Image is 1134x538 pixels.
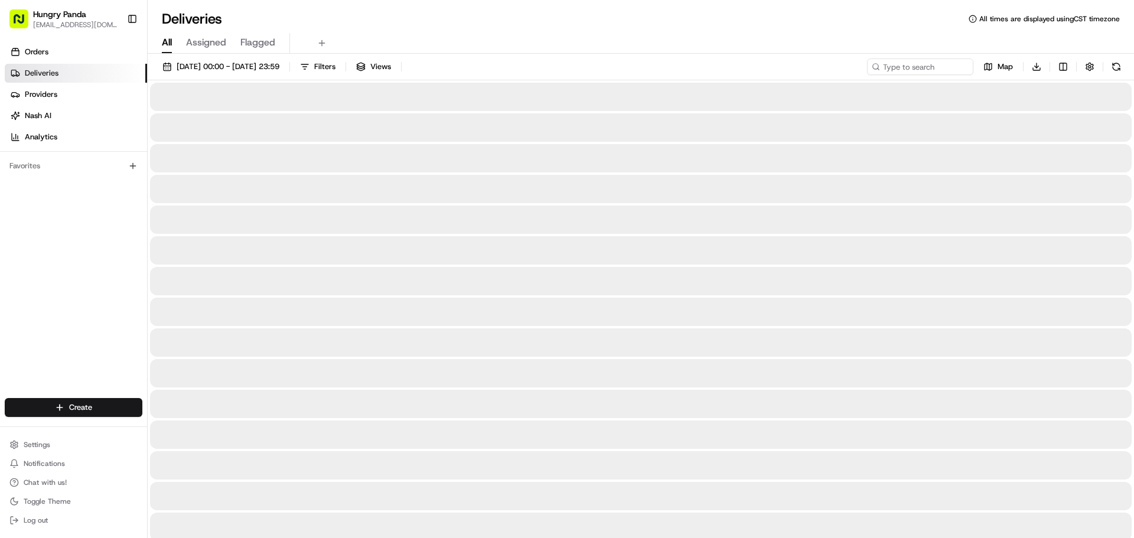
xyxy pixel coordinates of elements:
span: Nash AI [25,110,51,121]
button: Chat with us! [5,474,142,491]
button: Views [351,58,396,75]
button: Notifications [5,455,142,472]
button: Hungry Panda[EMAIL_ADDRESS][DOMAIN_NAME] [5,5,122,33]
button: Create [5,398,142,417]
button: Toggle Theme [5,493,142,510]
button: Settings [5,436,142,453]
button: [EMAIL_ADDRESS][DOMAIN_NAME] [33,20,118,30]
button: [DATE] 00:00 - [DATE] 23:59 [157,58,285,75]
span: Assigned [186,35,226,50]
a: Analytics [5,128,147,146]
span: Notifications [24,459,65,468]
span: Analytics [25,132,57,142]
button: Log out [5,512,142,529]
span: All [162,35,172,50]
span: Flagged [240,35,275,50]
h1: Deliveries [162,9,222,28]
span: Create [69,402,92,413]
span: Settings [24,440,50,449]
button: Filters [295,58,341,75]
button: Refresh [1108,58,1125,75]
a: Orders [5,43,147,61]
span: Log out [24,516,48,525]
span: Providers [25,89,57,100]
span: Map [998,61,1013,72]
div: Favorites [5,156,142,175]
button: Hungry Panda [33,8,86,20]
a: Nash AI [5,106,147,125]
span: All times are displayed using CST timezone [979,14,1120,24]
a: Providers [5,85,147,104]
button: Map [978,58,1018,75]
span: Filters [314,61,335,72]
input: Type to search [867,58,973,75]
span: Chat with us! [24,478,67,487]
span: Views [370,61,391,72]
a: Deliveries [5,64,147,83]
span: Orders [25,47,48,57]
span: [DATE] 00:00 - [DATE] 23:59 [177,61,279,72]
span: Toggle Theme [24,497,71,506]
span: Deliveries [25,68,58,79]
